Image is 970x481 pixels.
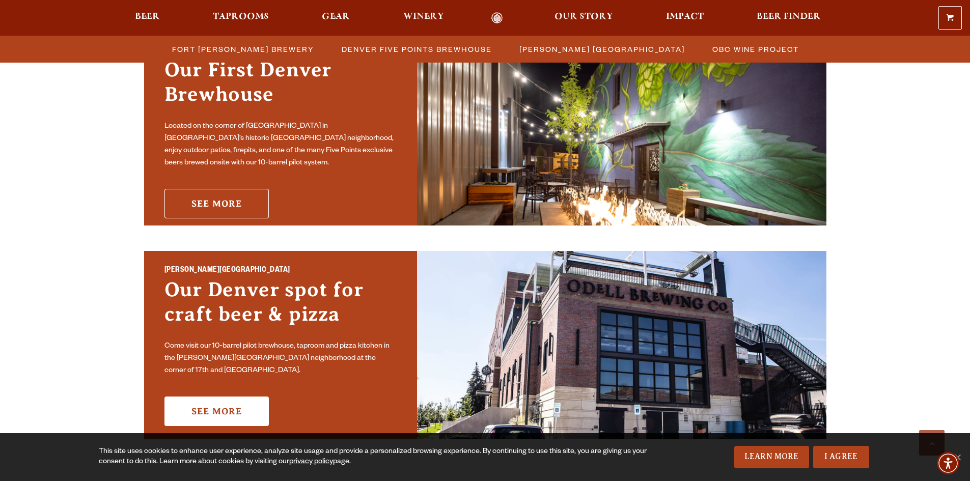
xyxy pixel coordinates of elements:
[135,13,160,21] span: Beer
[289,458,333,466] a: privacy policy
[937,452,959,474] div: Accessibility Menu
[417,37,826,225] img: Promo Card Aria Label'
[99,447,650,467] div: This site uses cookies to enhance user experience, analyze site usage and provide a personalized ...
[164,277,397,336] h3: Our Denver spot for craft beer & pizza
[315,12,356,24] a: Gear
[206,12,275,24] a: Taprooms
[128,12,167,24] a: Beer
[164,341,397,377] p: Come visit our 10-barrel pilot brewhouse, taproom and pizza kitchen in the [PERSON_NAME][GEOGRAPH...
[659,12,710,24] a: Impact
[213,13,269,21] span: Taprooms
[519,42,685,56] span: [PERSON_NAME] [GEOGRAPHIC_DATA]
[403,13,444,21] span: Winery
[513,42,690,56] a: [PERSON_NAME] [GEOGRAPHIC_DATA]
[555,13,613,21] span: Our Story
[734,446,809,468] a: Learn More
[919,430,945,456] a: Scroll to top
[706,42,804,56] a: OBC Wine Project
[397,12,451,24] a: Winery
[342,42,492,56] span: Denver Five Points Brewhouse
[417,251,826,439] img: Sloan’s Lake Brewhouse'
[813,446,869,468] a: I Agree
[336,42,497,56] a: Denver Five Points Brewhouse
[166,42,319,56] a: Fort [PERSON_NAME] Brewery
[164,58,397,117] h3: Our First Denver Brewhouse
[164,121,397,169] p: Located on the corner of [GEOGRAPHIC_DATA] in [GEOGRAPHIC_DATA]’s historic [GEOGRAPHIC_DATA] neig...
[548,12,620,24] a: Our Story
[164,264,397,277] h2: [PERSON_NAME][GEOGRAPHIC_DATA]
[322,13,350,21] span: Gear
[750,12,827,24] a: Beer Finder
[164,397,269,426] a: See More
[478,12,516,24] a: Odell Home
[757,13,821,21] span: Beer Finder
[164,189,269,218] a: See More
[666,13,704,21] span: Impact
[172,42,314,56] span: Fort [PERSON_NAME] Brewery
[712,42,799,56] span: OBC Wine Project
